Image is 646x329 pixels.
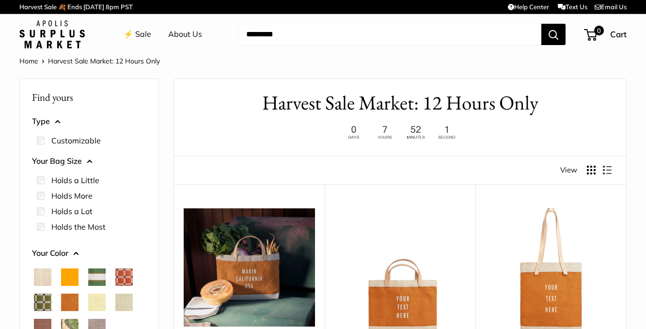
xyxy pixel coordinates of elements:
[19,20,85,48] img: Apolis: Surplus Market
[34,294,51,311] button: Chenille Window Sage
[32,246,146,261] button: Your Color
[51,221,106,233] label: Holds the Most
[51,205,93,217] label: Holds a Lot
[508,3,549,11] a: Help Center
[32,114,146,129] button: Type
[115,294,133,311] button: Mint Sorbet
[51,174,99,186] label: Holds a Little
[88,268,106,286] button: Court Green
[238,24,541,45] input: Search...
[32,154,146,169] button: Your Bag Size
[124,27,151,42] a: ⚡️ Sale
[560,163,577,177] span: View
[541,24,566,45] button: Search
[610,29,627,39] span: Cart
[585,27,627,42] a: 0 Cart
[168,27,202,42] a: About Us
[115,268,133,286] button: Chenille Window Brick
[594,26,604,35] span: 0
[88,294,106,311] button: Daisy
[34,268,51,286] button: Natural
[595,3,627,11] a: Email Us
[19,57,38,65] a: Home
[51,135,101,146] label: Customizable
[61,268,79,286] button: Orange
[558,3,587,11] a: Text Us
[603,166,612,174] button: Display products as list
[51,190,93,202] label: Holds More
[61,294,79,311] button: Cognac
[19,55,160,67] nav: Breadcrumb
[184,208,315,327] img: Born of golden hours and Marin air, sun-washed Cognac carries the quiet luxury of autumn — timele...
[587,166,596,174] button: Display products as grid
[340,123,461,142] img: 12 hours only. Ends at 8pm
[189,89,612,117] h1: Harvest Sale Market: 12 Hours Only
[48,57,160,65] span: Harvest Sale Market: 12 Hours Only
[32,88,146,107] p: Find yours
